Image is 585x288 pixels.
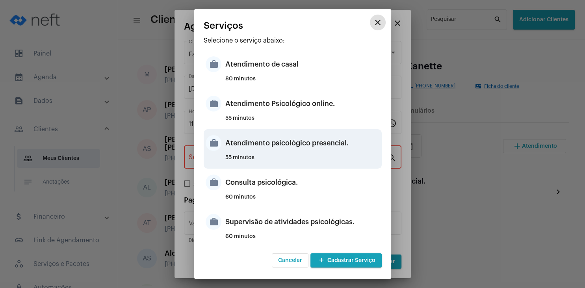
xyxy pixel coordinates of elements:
[225,234,380,245] div: 60 minutos
[373,18,383,27] mat-icon: close
[225,92,380,115] div: Atendimento Psicológico online.
[206,135,221,151] mat-icon: work
[206,214,221,230] mat-icon: work
[225,210,380,234] div: Supervisão de atividades psicológicas.
[225,194,380,206] div: 60 minutos
[225,155,380,167] div: 55 minutos
[206,96,221,111] mat-icon: work
[225,76,380,88] div: 80 minutos
[225,171,380,194] div: Consulta psicológica.
[317,255,326,266] mat-icon: add
[206,56,221,72] mat-icon: work
[310,253,382,268] button: Cadastrar Serviço
[206,175,221,190] mat-icon: work
[204,37,382,44] p: Selecione o serviço abaixo:
[225,115,380,127] div: 55 minutos
[317,258,375,263] span: Cadastrar Serviço
[204,20,243,31] span: Serviços
[278,258,302,263] span: Cancelar
[272,253,308,268] button: Cancelar
[225,52,380,76] div: Atendimento de casal
[225,131,380,155] div: Atendimento psicológico presencial.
